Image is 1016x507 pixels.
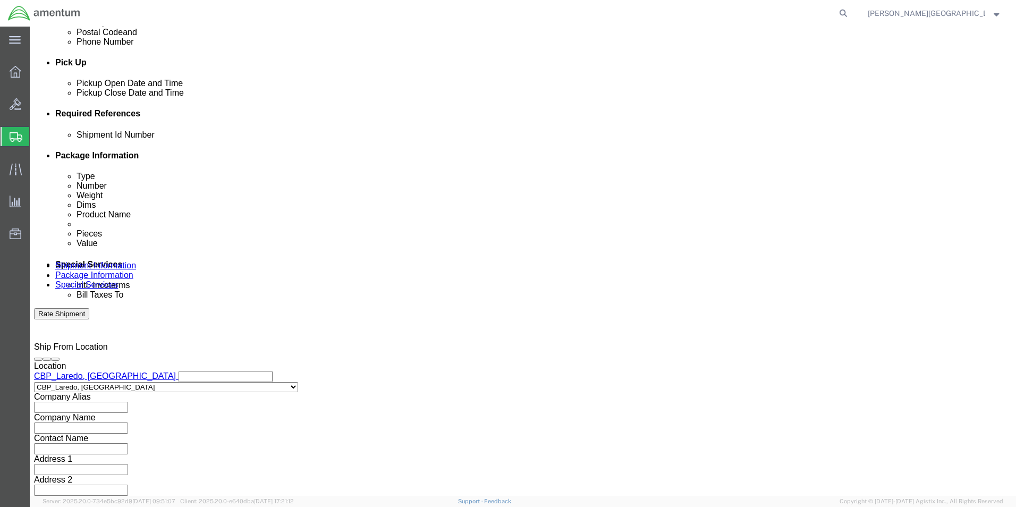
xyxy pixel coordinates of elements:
[132,498,175,504] span: [DATE] 09:51:07
[254,498,294,504] span: [DATE] 17:21:12
[868,7,985,19] span: ROMAN TRUJILLO
[484,498,511,504] a: Feedback
[43,498,175,504] span: Server: 2025.20.0-734e5bc92d9
[458,498,485,504] a: Support
[30,27,1016,496] iframe: FS Legacy Container
[180,498,294,504] span: Client: 2025.20.0-e640dba
[867,7,1001,20] button: [PERSON_NAME][GEOGRAPHIC_DATA]
[7,5,81,21] img: logo
[840,497,1003,506] span: Copyright © [DATE]-[DATE] Agistix Inc., All Rights Reserved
